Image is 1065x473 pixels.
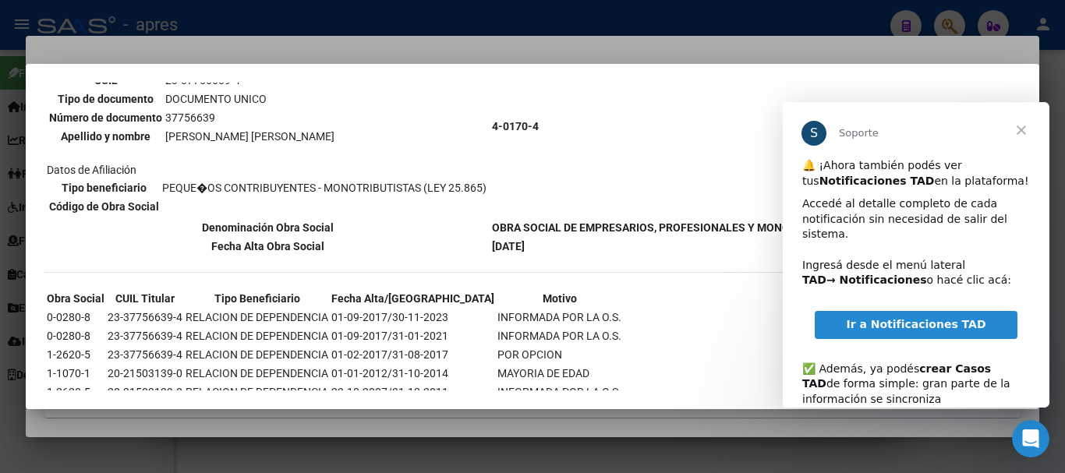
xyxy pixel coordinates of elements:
[46,238,490,255] th: Fecha Alta Obra Social
[331,383,495,401] td: 23-10-2007/31-12-2011
[46,346,105,363] td: 1-2620-5
[497,365,622,382] td: MAYORIA DE EDAD
[46,35,490,217] td: Datos personales Datos de Afiliación
[107,365,183,382] td: 20-21503139-0
[48,90,163,108] th: Tipo de documento
[185,365,329,382] td: RELACION DE DEPENDENCIA
[46,383,105,401] td: 1-2620-5
[492,240,525,252] b: [DATE]
[497,309,622,326] td: INFORMADA POR LA O.S.
[185,346,329,363] td: RELACION DE DEPENDENCIA
[331,346,495,363] td: 01-02-2017/31-08-2017
[48,128,163,145] th: Apellido y nombre
[107,290,183,307] th: CUIL Titular
[492,221,858,234] b: OBRA SOCIAL DE EMPRESARIOS, PROFESIONALES Y MONOTRIBUTISTAS
[185,383,329,401] td: RELACION DE DEPENDENCIA
[331,365,495,382] td: 01-01-2012/31-10-2014
[165,128,335,145] td: [PERSON_NAME] [PERSON_NAME]
[185,290,329,307] th: Tipo Beneficiario
[48,109,163,126] th: Número de documento
[1012,420,1049,457] iframe: Intercom live chat
[331,290,495,307] th: Fecha Alta/[GEOGRAPHIC_DATA]
[492,120,539,132] b: 4-0170-4
[46,309,105,326] td: 0-0280-8
[107,327,183,344] td: 23-37756639-4
[497,346,622,363] td: POR OPCION
[107,383,183,401] td: 20-21503139-0
[107,346,183,363] td: 23-37756639-4
[46,290,105,307] th: Obra Social
[46,219,490,236] th: Denominación Obra Social
[19,244,247,351] div: ✅ Además, ya podés de forma simple: gran parte de la información se sincroniza automáticamente y ...
[48,179,160,196] th: Tipo beneficiario
[331,327,495,344] td: 01-09-2017/31-01-2021
[185,327,329,344] td: RELACION DE DEPENDENCIA
[497,327,622,344] td: INFORMADA POR LA O.S.
[107,309,183,326] td: 23-37756639-4
[161,179,487,196] td: PEQUE�OS CONTRIBUYENTES - MONOTRIBUTISTAS (LEY 25.865)
[48,198,160,215] th: Código de Obra Social
[185,309,329,326] td: RELACION DE DEPENDENCIA
[331,309,495,326] td: 01-09-2017/30-11-2023
[783,102,1049,408] iframe: Intercom live chat mensaje
[165,109,335,126] td: 37756639
[46,365,105,382] td: 1-1070-1
[46,327,105,344] td: 0-0280-8
[165,90,335,108] td: DOCUMENTO UNICO
[497,290,622,307] th: Motivo
[497,383,622,401] td: INFORMADA POR LA O.S.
